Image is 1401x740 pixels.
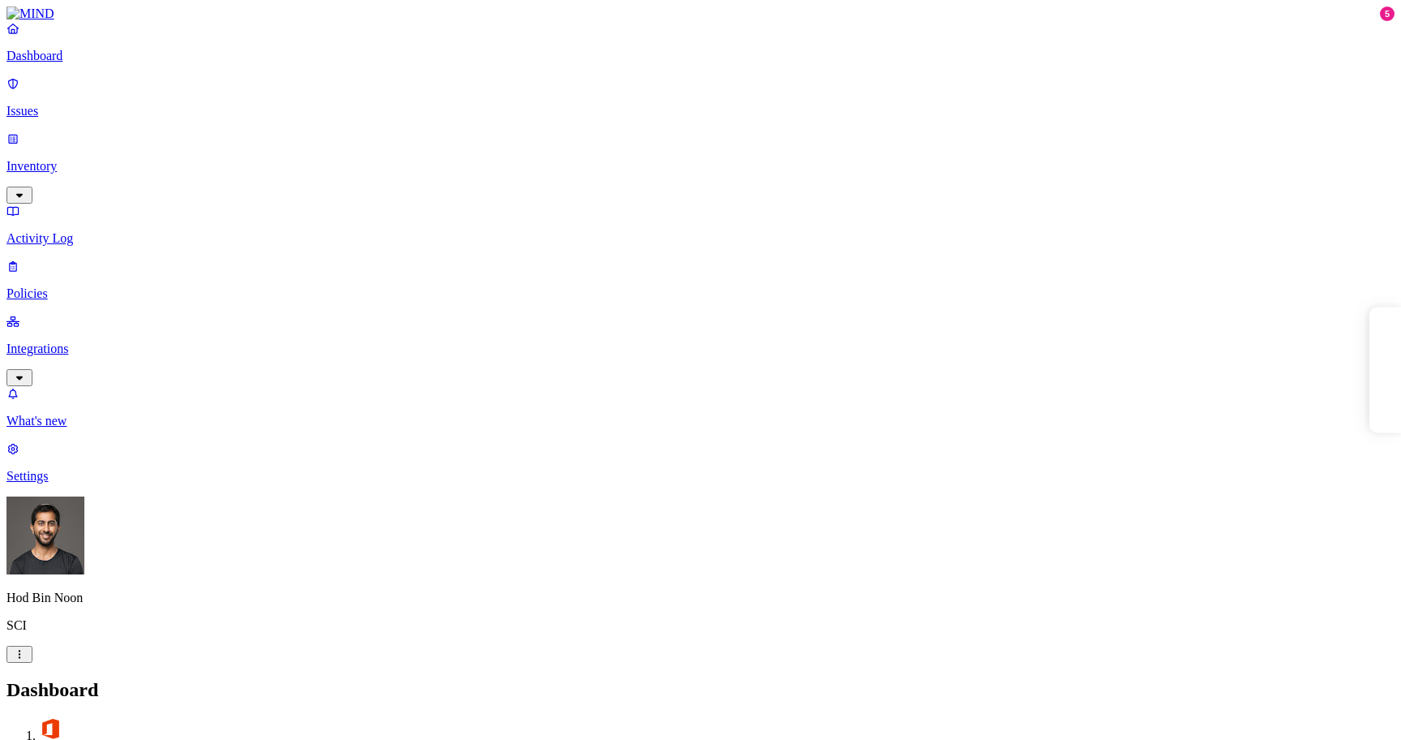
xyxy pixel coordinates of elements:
p: Issues [6,104,1395,118]
a: Policies [6,259,1395,301]
p: What's new [6,414,1395,428]
p: Settings [6,469,1395,484]
a: Integrations [6,314,1395,384]
p: Integrations [6,342,1395,356]
img: Hod Bin Noon [6,497,84,574]
h2: Dashboard [6,679,1395,701]
a: Dashboard [6,21,1395,63]
a: Issues [6,76,1395,118]
p: Hod Bin Noon [6,591,1395,605]
p: Activity Log [6,231,1395,246]
a: Settings [6,441,1395,484]
p: SCI [6,618,1395,633]
img: MIND [6,6,54,21]
div: 5 [1380,6,1395,21]
p: Dashboard [6,49,1395,63]
a: What's new [6,386,1395,428]
a: MIND [6,6,1395,21]
p: Policies [6,286,1395,301]
img: svg%3e [39,717,62,740]
a: Inventory [6,131,1395,201]
p: Inventory [6,159,1395,174]
a: Activity Log [6,204,1395,246]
